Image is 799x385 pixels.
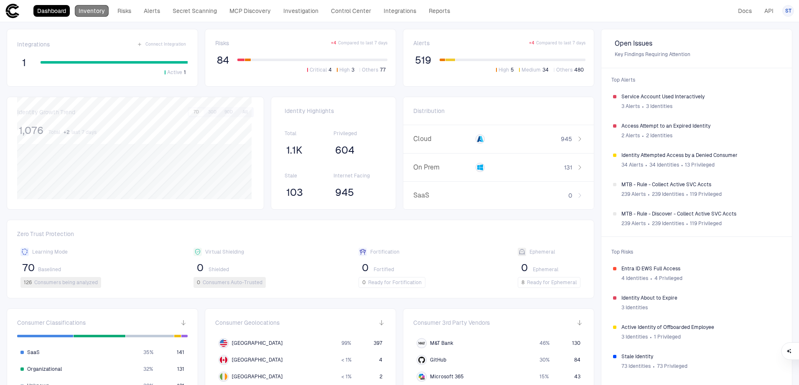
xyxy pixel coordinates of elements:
span: Key Findings Requiring Attention [615,51,779,58]
span: 4 [379,357,382,363]
span: 0 [521,262,528,274]
span: 0 [197,262,204,274]
span: Compared to last 7 days [338,40,387,46]
span: ST [785,8,791,14]
button: 604 [333,144,356,157]
span: Connect Integration [145,41,186,47]
span: Fortified [374,266,394,273]
span: 34 Alerts [621,162,643,168]
span: 3 Identities [621,304,648,311]
span: ∙ [652,360,655,372]
span: 103 [286,186,303,199]
span: Cloud [413,135,470,143]
span: Learning Mode [32,249,68,255]
span: Consumer Geolocations [215,319,280,326]
span: 0 [362,279,366,286]
span: 34 Identities [649,162,679,168]
span: ∙ [681,159,684,171]
span: ∙ [641,100,644,113]
button: 70 [20,261,36,275]
button: 30D [205,108,220,116]
span: 3 Alerts [621,103,640,110]
span: Identity About to Expire [621,295,780,301]
span: Fortification [370,249,399,255]
span: ∙ [650,272,653,285]
button: Medium34 [517,66,550,74]
span: Distribution [413,107,445,115]
span: Top Alerts [606,72,787,88]
span: [GEOGRAPHIC_DATA] [232,340,282,346]
a: Docs [734,5,756,17]
img: IE [220,373,227,380]
span: [GEOGRAPHIC_DATA] [232,373,282,380]
span: Service Account Used Interactively [621,93,780,100]
span: Identity Growth Trend [17,108,75,116]
span: Baselined [38,266,61,273]
span: Shielded [209,266,229,273]
span: Ready for Fortification [368,279,422,286]
span: ∙ [686,217,689,230]
span: Risks [215,39,229,47]
span: 945 [561,135,572,143]
span: 2 Identities [646,132,672,139]
span: ∙ [641,129,644,142]
span: ∙ [686,188,689,200]
button: 519 [413,54,433,67]
span: [GEOGRAPHIC_DATA] [232,357,282,363]
a: API [761,5,777,17]
button: 1,076 [17,124,45,137]
span: < 1 % [341,373,351,380]
span: Top Risks [606,244,787,260]
span: Active Identity of Offboarded Employee [621,324,780,331]
span: ∙ [647,188,650,200]
span: 1,076 [19,124,43,137]
span: 239 Identities [652,191,684,198]
span: 0 [362,262,369,274]
a: Investigation [280,5,322,17]
span: 2 Alerts [621,132,640,139]
span: 397 [374,340,382,346]
span: Ready for Ephemeral [527,279,577,286]
span: On Prem [413,163,470,172]
span: 43 [574,373,580,380]
span: 0 [568,192,572,199]
span: 73 Identities [621,363,651,370]
span: Compared to last 7 days [536,40,585,46]
span: Consumer Classifications [17,319,86,326]
span: 1.1K [286,144,303,157]
span: High [339,67,350,73]
span: Active [167,69,182,76]
button: 945 [333,186,356,199]
button: 0Ready for Fortification [359,277,425,288]
span: 945 [335,186,354,199]
span: 239 Alerts [621,220,646,227]
span: Ephemeral [533,266,558,273]
span: 73 Privileged [657,363,687,370]
span: last 7 days [71,129,97,136]
span: 99 % [341,340,351,346]
span: 119 Privileged [690,220,722,227]
span: Ephemeral [529,249,555,255]
span: Entra ID EWS Full Access [621,265,780,272]
span: Stale Identity [621,353,780,360]
span: MTB - Rule - Discover - Collect Active SVC Accts [621,210,780,217]
img: CA [220,356,227,364]
span: 1 Privileged [654,334,681,340]
span: 119 Privileged [690,191,722,198]
span: 1 [184,69,186,76]
span: Stale [285,172,333,179]
span: ∙ [649,331,652,343]
div: M&T Bank [418,340,425,346]
span: Internet Facing [333,172,382,179]
button: Active1 [163,69,188,76]
a: Integrations [380,5,420,17]
span: 604 [335,144,354,157]
button: 7D [189,108,204,116]
span: Virtual Shielding [205,249,244,255]
a: Alerts [140,5,164,17]
span: 239 Alerts [621,191,646,198]
button: 1 [17,56,31,69]
button: Critical4 [305,66,333,74]
span: GitHub [430,357,446,363]
button: ST [782,5,794,17]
